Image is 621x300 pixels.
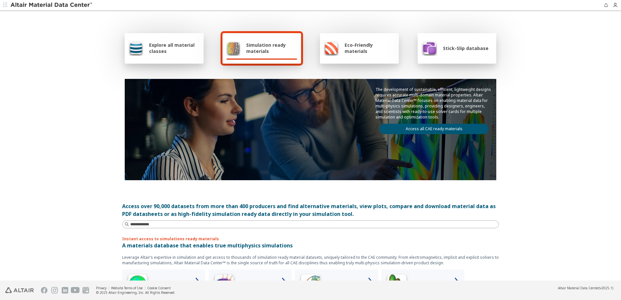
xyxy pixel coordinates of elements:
div: Access over 90,000 datasets from more than 400 producers and find alternative materials, view plo... [122,202,499,218]
img: Crash Analyses Icon [384,272,410,298]
a: Access all CAE ready materials [379,124,488,134]
img: Altair Engineering [5,287,34,293]
div: © 2025 Altair Engineering, Inc. All Rights Reserved. [96,290,175,295]
img: Eco-Friendly materials [324,40,339,56]
span: Simulation ready materials [246,42,297,54]
img: Structural Analyses Icon [298,272,323,298]
div: (v2025.1) [558,286,613,290]
a: Website Terms of Use [111,286,143,290]
img: High Frequency Icon [125,272,151,298]
span: Eco-Friendly materials [345,42,395,54]
img: Low Frequency Icon [211,272,237,298]
img: Stick-Slip database [422,40,437,56]
a: Privacy [96,286,107,290]
p: Leverage Altair’s expertise in simulation and get access to thousands of simulation ready materia... [122,255,499,266]
span: Stick-Slip database [443,45,488,51]
img: Explore all material classes [129,40,143,56]
img: Simulation ready materials [226,40,240,56]
span: Explore all material classes [149,42,200,54]
p: A materials database that enables true multiphysics simulations [122,242,499,249]
p: The development of sustainable, efficient, lightweight designs requires accurate multi-domain mat... [375,87,492,120]
p: Instant access to simulations ready materials [122,236,499,242]
img: Altair Material Data Center [10,2,93,8]
a: Cookie Consent [147,286,171,290]
span: Altair Material Data Center [558,286,599,290]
